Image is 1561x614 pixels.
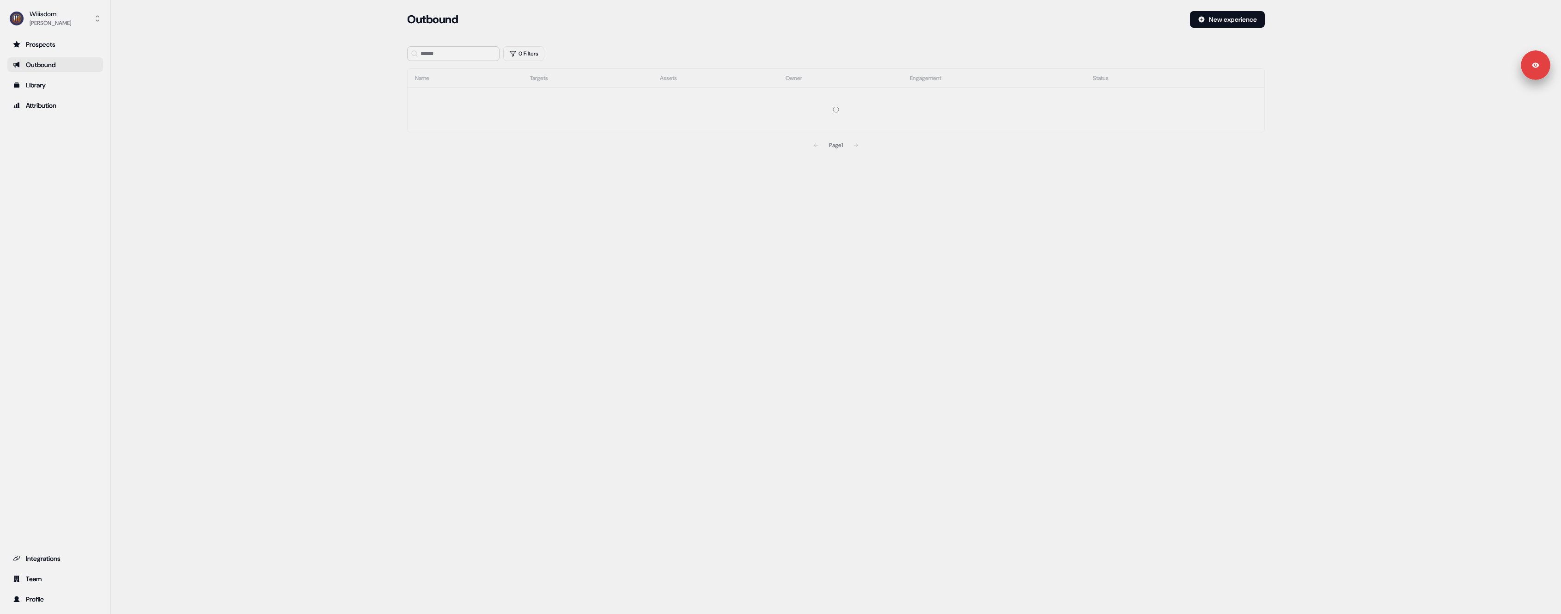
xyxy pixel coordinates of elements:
[1190,11,1265,28] button: New experience
[13,574,98,583] div: Team
[30,9,71,18] div: Wiiisdom
[7,37,103,52] a: Go to prospects
[13,101,98,110] div: Attribution
[7,551,103,566] a: Go to integrations
[13,554,98,563] div: Integrations
[13,60,98,69] div: Outbound
[7,57,103,72] a: Go to outbound experience
[7,78,103,92] a: Go to templates
[7,98,103,113] a: Go to attribution
[7,571,103,586] a: Go to team
[30,18,71,28] div: [PERSON_NAME]
[13,80,98,90] div: Library
[503,46,544,61] button: 0 Filters
[407,12,458,26] h3: Outbound
[13,40,98,49] div: Prospects
[13,595,98,604] div: Profile
[7,7,103,30] button: Wiiisdom[PERSON_NAME]
[7,592,103,607] a: Go to profile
